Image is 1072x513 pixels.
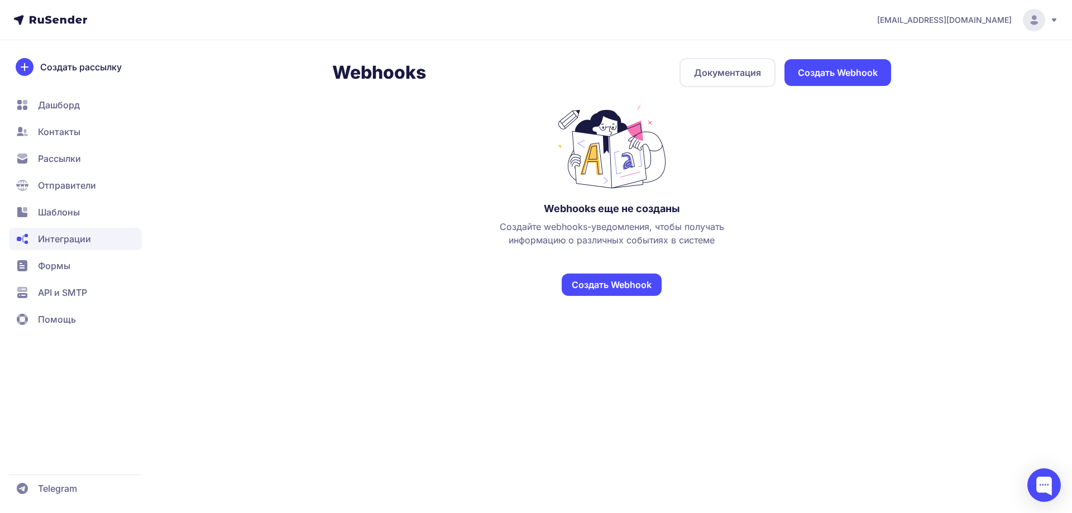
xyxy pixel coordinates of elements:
[38,179,96,192] span: Отправители
[38,125,80,138] span: Контакты
[877,15,1012,26] span: [EMAIL_ADDRESS][DOMAIN_NAME]
[40,60,122,74] span: Создать рассылку
[38,152,81,165] span: Рассылки
[544,202,680,215] h3: Webhooks еще не созданы
[784,59,891,86] a: Создать Webhook
[562,274,662,296] a: Создать Webhook
[473,220,750,247] span: Создайте webhooks-уведомления, чтобы получать информацию о различных событиях в системе
[38,482,77,495] span: Telegram
[38,259,70,272] span: Формы
[556,105,668,189] img: no_photo
[679,58,776,87] a: Документация
[332,61,426,84] h2: Webhooks
[38,286,87,299] span: API и SMTP
[9,477,142,500] a: Telegram
[38,232,91,246] span: Интеграции
[38,313,76,326] span: Помощь
[38,98,80,112] span: Дашборд
[38,205,80,219] span: Шаблоны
